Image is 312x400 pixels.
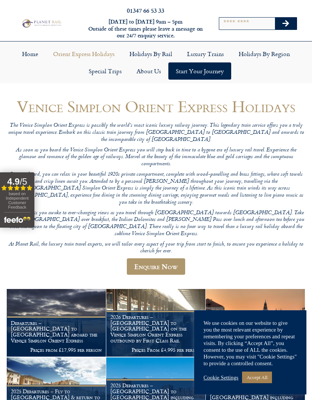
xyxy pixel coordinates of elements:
[7,241,305,255] p: At Planet Rail, the luxury train travel experts, we will tailor every aspect of your trip from st...
[11,320,102,344] h1: Departures – [GEOGRAPHIC_DATA] to [GEOGRAPHIC_DATA] aboard the Venice Simplon Orient Express
[127,258,185,275] a: Enquire Now
[11,347,102,353] p: Prices from £17,995 per person
[7,289,106,357] a: Departures – [GEOGRAPHIC_DATA] to [GEOGRAPHIC_DATA] aboard the Venice Simplon Orient Express Pric...
[242,372,272,383] a: Accept All
[204,320,297,367] div: We use cookies on our website to give you the most relevant experience by remembering your prefer...
[4,45,308,80] nav: Menu
[7,171,305,206] p: Once on board, you can relax in your beautiful 1920s private compartment, complete with wood-pane...
[21,18,62,28] img: Planet Rail Train Holidays Logo
[81,62,129,80] a: Special Trips
[127,6,164,15] a: 01347 66 53 33
[85,18,206,39] h6: [DATE] to [DATE] 9am – 5pm Outside of these times please leave a message on our 24/7 enquiry serv...
[275,18,297,30] button: Search
[206,289,305,357] img: Orient Express Special Venice compressed
[168,62,231,80] a: Start your Journey
[180,45,231,62] a: Luxury Trains
[204,374,238,381] a: Cookie Settings
[110,314,201,344] h1: 2026 Departures – [GEOGRAPHIC_DATA] to [GEOGRAPHIC_DATA] on the Venice Simplon Orient Express out...
[7,210,305,238] p: As day breaks you awake to ever-changing views as you travel through [GEOGRAPHIC_DATA] towards [G...
[7,122,305,143] p: The Venice Simplon Orient Express is possibly the world’s most iconic luxury railway journey. Thi...
[231,45,297,62] a: Holidays by Region
[46,45,122,62] a: Orient Express Holidays
[206,289,305,357] a: 2026 Departures – [GEOGRAPHIC_DATA] to [GEOGRAPHIC_DATA] on the Venice Simplon Orient Express – S...
[7,147,305,168] p: As soon as you board the Venice Simplon Orient Express you will step back in time to a bygone era...
[110,347,201,353] p: Prices From £4,995 per person
[15,45,46,62] a: Home
[7,98,305,115] h1: Venice Simplon Orient Express Holidays
[106,289,206,357] a: 2026 Departures – [GEOGRAPHIC_DATA] to [GEOGRAPHIC_DATA] on the Venice Simplon Orient Express out...
[122,45,180,62] a: Holidays by Rail
[129,62,168,80] a: About Us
